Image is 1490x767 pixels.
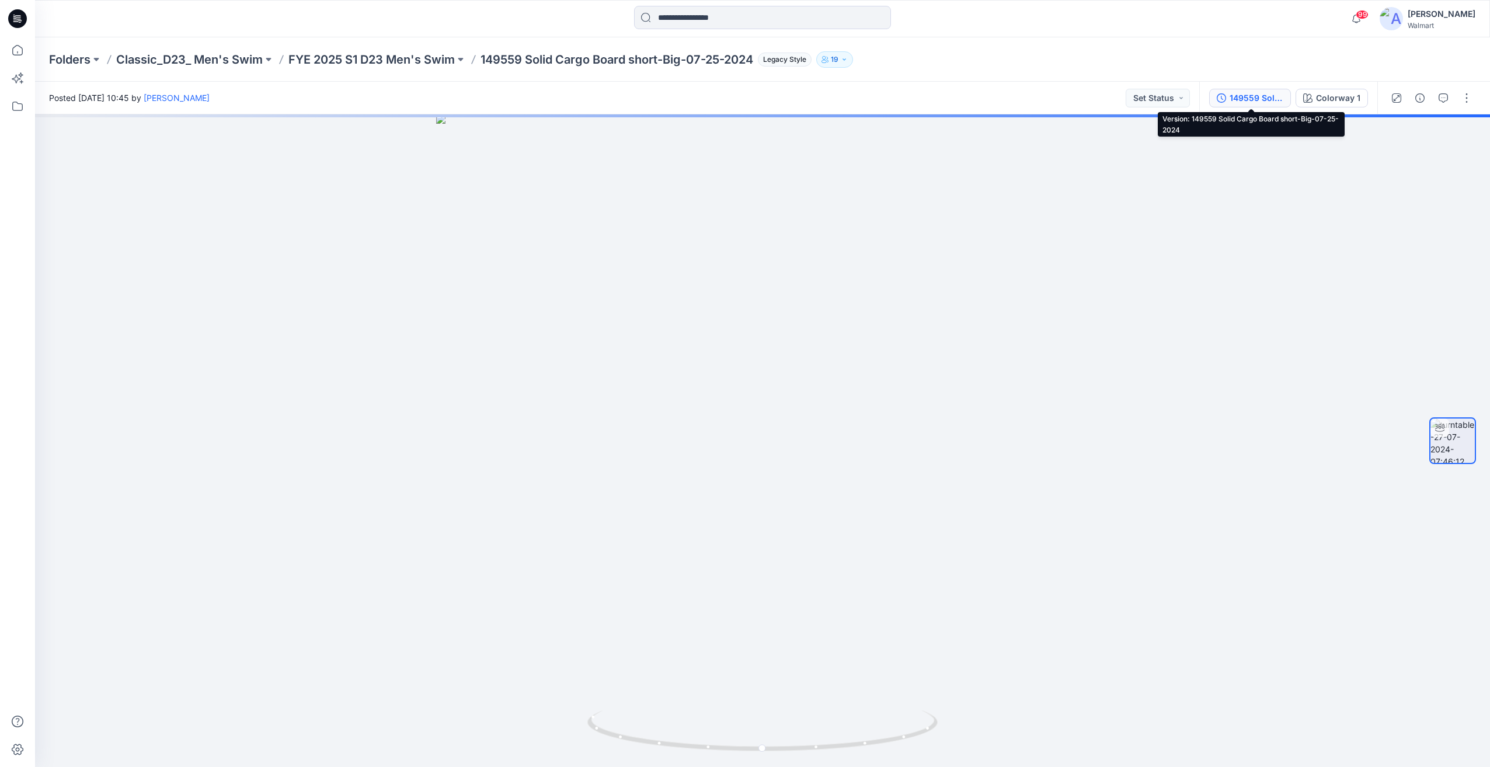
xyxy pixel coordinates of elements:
[1408,21,1475,30] div: Walmart
[816,51,853,68] button: 19
[288,51,455,68] a: FYE 2025 S1 D23 Men's Swim
[1356,10,1369,19] span: 99
[49,51,90,68] a: Folders
[1380,7,1403,30] img: avatar
[1230,92,1283,104] div: 149559 Solid Cargo Board short-Big-07-25-2024
[116,51,263,68] a: Classic_D23_ Men's Swim
[1430,419,1475,463] img: turntable-27-07-2024-07:46:12
[1411,89,1429,107] button: Details
[1316,92,1360,104] div: Colorway 1
[1296,89,1368,107] button: Colorway 1
[49,92,210,104] span: Posted [DATE] 10:45 by
[753,51,812,68] button: Legacy Style
[831,53,838,66] p: 19
[1209,89,1291,107] button: 149559 Solid Cargo Board short-Big-07-25-2024
[481,51,753,68] p: 149559 Solid Cargo Board short-Big-07-25-2024
[144,93,210,103] a: [PERSON_NAME]
[1408,7,1475,21] div: [PERSON_NAME]
[758,53,812,67] span: Legacy Style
